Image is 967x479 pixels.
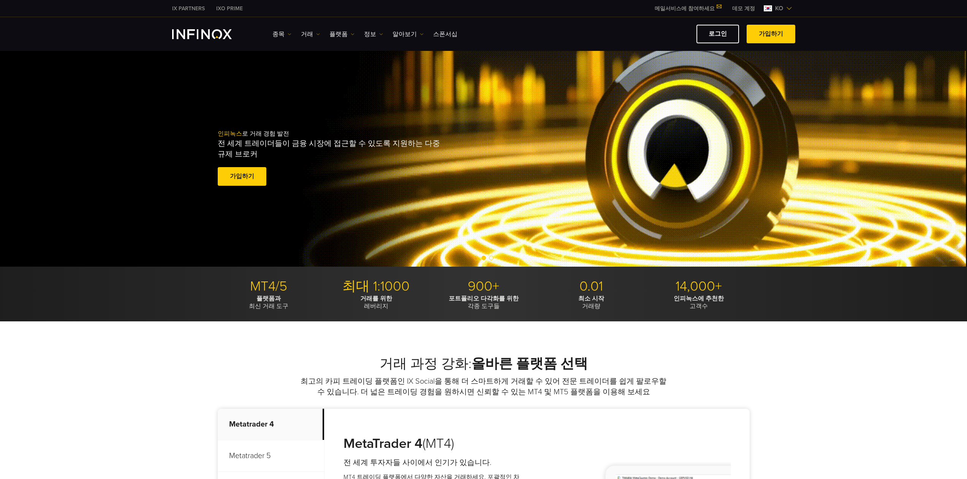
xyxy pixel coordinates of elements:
[772,4,786,13] span: ko
[433,30,457,39] a: 스폰서십
[540,278,642,295] p: 0.01
[648,278,750,295] p: 14,000+
[433,278,535,295] p: 900+
[360,295,392,302] strong: 거래를 위한
[392,30,424,39] a: 알아보기
[433,295,535,310] p: 각종 도구들
[218,167,266,186] a: 가입하기
[726,5,761,13] a: INFINOX MENU
[474,256,478,260] span: Go to slide 1
[329,30,355,39] a: 플랫폼
[472,356,588,372] strong: 올바른 플랫폼 선택
[343,435,525,452] h3: (MT4)
[218,295,320,310] p: 최신 거래 도구
[481,256,486,260] span: Go to slide 2
[218,356,750,372] h2: 거래 과정 강화:
[325,295,427,310] p: 레버리지
[301,30,320,39] a: 거래
[256,295,281,302] strong: 플랫폼과
[218,278,320,295] p: MT4/5
[343,435,423,452] strong: MetaTrader 4
[540,295,642,310] p: 거래량
[218,440,324,472] p: Metatrader 5
[218,409,324,440] p: Metatrader 4
[364,30,383,39] a: 정보
[449,295,519,302] strong: 포트폴리오 다각화를 위한
[578,295,604,302] strong: 최소 시작
[747,25,795,43] a: 가입하기
[674,295,724,302] strong: 인피녹스에 추천한
[210,5,248,13] a: INFINOX
[489,256,494,260] span: Go to slide 3
[166,5,210,13] a: INFINOX
[648,295,750,310] p: 고객수
[218,118,500,200] div: 로 거래 경험 발전
[696,25,739,43] a: 로그인
[218,130,242,138] span: 인피녹스
[272,30,291,39] a: 종목
[218,138,443,160] p: 전 세계 트레이더들이 금융 시장에 접근할 수 있도록 지원하는 다중 규제 브로커
[299,376,668,397] p: 최고의 카피 트레이딩 플랫폼인 IX Social을 통해 더 스마트하게 거래할 수 있어 전문 트레이더를 쉽게 팔로우할 수 있습니다. 더 넓은 트레이딩 경험을 원하시면 신뢰할 수...
[172,29,250,39] a: INFINOX Logo
[325,278,427,295] p: 최대 1:1000
[649,5,726,12] a: 메일서비스에 참여하세요
[343,457,525,468] h4: 전 세계 투자자들 사이에서 인기가 있습니다.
